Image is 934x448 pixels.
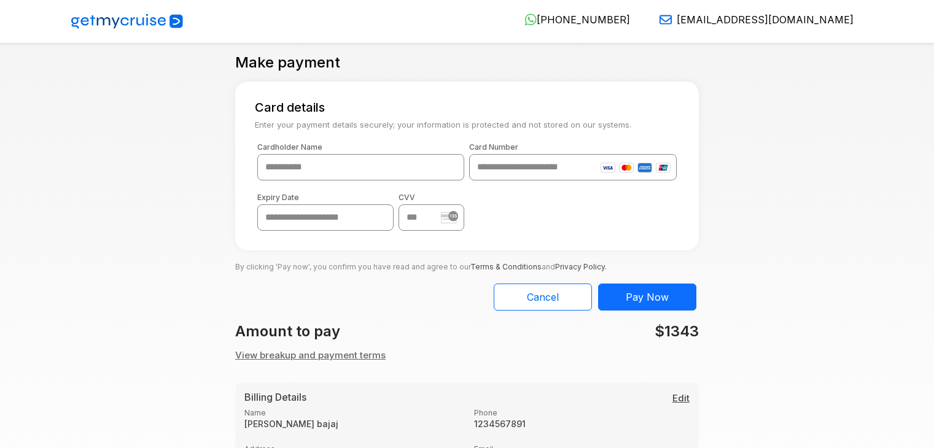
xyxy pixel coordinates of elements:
img: stripe [441,211,458,223]
span: [EMAIL_ADDRESS][DOMAIN_NAME] [677,14,854,26]
a: [PHONE_NUMBER] [515,14,630,26]
img: card-icons [601,163,671,173]
label: Name [244,408,459,417]
h5: Card details [247,100,687,115]
a: [EMAIL_ADDRESS][DOMAIN_NAME] [650,14,854,26]
h5: Billing Details [244,392,690,403]
p: By clicking 'Pay now', you confirm you have read and agree to our and [235,250,699,274]
h4: Make payment [235,54,340,72]
button: Pay Now [598,284,696,311]
div: $1343 [467,320,706,342]
div: Amount to pay [228,320,467,342]
span: [PHONE_NUMBER] [537,14,630,26]
label: CVV [399,193,464,202]
img: WhatsApp [524,14,537,26]
label: Cardholder Name [257,142,464,152]
label: Phone [474,408,689,417]
button: Cancel [494,284,592,311]
strong: [PERSON_NAME] bajaj [244,419,459,429]
label: Card Number [469,142,676,152]
strong: 1234567891 [474,419,689,429]
a: Terms & Conditions [470,262,542,271]
small: Enter your payment details securely; your information is protected and not stored on our systems. [247,120,687,131]
label: Expiry Date [257,193,394,202]
a: Privacy Policy. [555,262,607,271]
button: Edit [672,392,690,406]
button: View breakup and payment terms [235,349,386,363]
img: Email [660,14,672,26]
